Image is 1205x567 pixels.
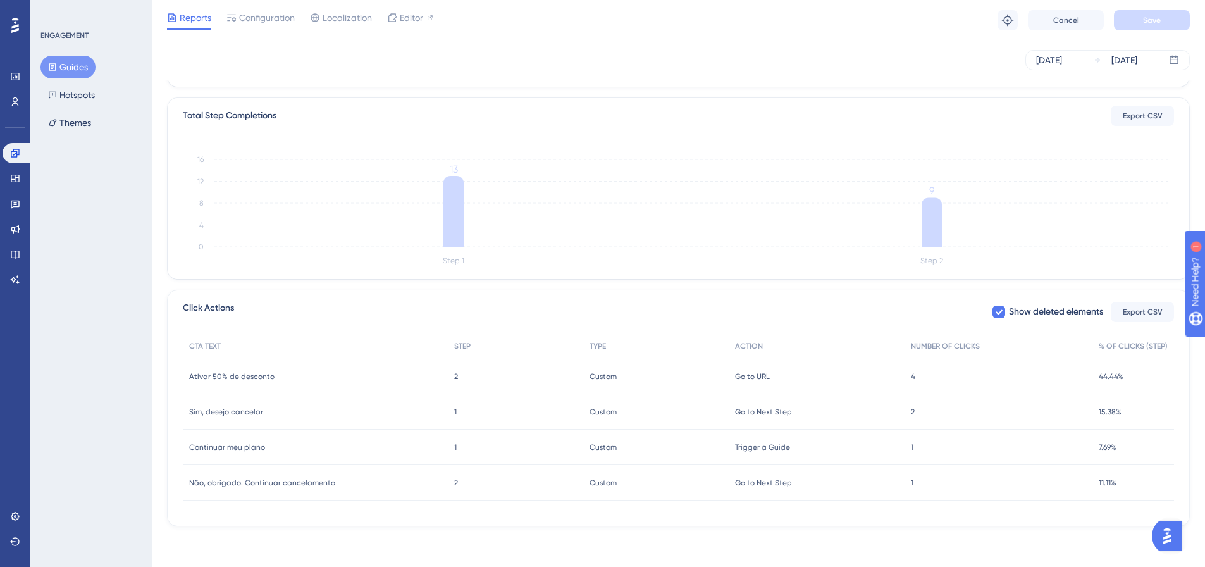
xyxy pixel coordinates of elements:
span: Custom [590,407,617,417]
span: Localization [323,10,372,25]
button: Export CSV [1111,106,1174,126]
span: Export CSV [1123,111,1163,121]
span: Export CSV [1123,307,1163,317]
span: STEP [454,341,471,351]
span: Save [1143,15,1161,25]
button: Save [1114,10,1190,30]
span: 2 [911,407,915,417]
span: ACTION [735,341,763,351]
div: [DATE] [1036,53,1062,68]
span: Go to URL [735,371,770,382]
span: Sim, desejo cancelar [189,407,263,417]
span: NUMBER OF CLICKS [911,341,980,351]
span: Reports [180,10,211,25]
tspan: 13 [450,163,458,175]
tspan: 8 [199,199,204,208]
tspan: 0 [199,242,204,251]
span: 1 [911,442,913,452]
span: Cancel [1053,15,1079,25]
span: Need Help? [30,3,79,18]
span: Click Actions [183,301,234,323]
span: 15.38% [1099,407,1122,417]
span: 44.44% [1099,371,1123,382]
span: Custom [590,478,617,488]
span: Trigger a Guide [735,442,790,452]
span: Não, obrigado. Continuar cancelamento [189,478,335,488]
button: Themes [40,111,99,134]
span: TYPE [590,341,606,351]
tspan: 16 [197,155,204,164]
div: [DATE] [1111,53,1137,68]
span: 1 [454,442,457,452]
span: 2 [454,371,458,382]
tspan: Step 1 [443,256,464,265]
span: CTA TEXT [189,341,221,351]
span: Custom [590,371,617,382]
span: 11.11% [1099,478,1116,488]
tspan: Step 2 [920,256,943,265]
button: Guides [40,56,96,78]
div: 1 [88,6,92,16]
span: Custom [590,442,617,452]
span: Go to Next Step [735,407,792,417]
span: Ativar 50% de desconto [189,371,275,382]
span: Continuar meu plano [189,442,265,452]
span: Show deleted elements [1009,304,1103,320]
span: 7.69% [1099,442,1116,452]
span: Go to Next Step [735,478,792,488]
span: 1 [911,478,913,488]
tspan: 9 [929,185,934,197]
span: Editor [400,10,423,25]
div: Total Step Completions [183,108,276,123]
span: 4 [911,371,915,382]
div: ENGAGEMENT [40,30,89,40]
tspan: 4 [199,221,204,230]
button: Export CSV [1111,302,1174,322]
iframe: UserGuiding AI Assistant Launcher [1152,517,1190,555]
button: Hotspots [40,84,102,106]
span: 1 [454,407,457,417]
span: 2 [454,478,458,488]
span: Configuration [239,10,295,25]
button: Cancel [1028,10,1104,30]
tspan: 12 [197,177,204,186]
span: % OF CLICKS (STEP) [1099,341,1168,351]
